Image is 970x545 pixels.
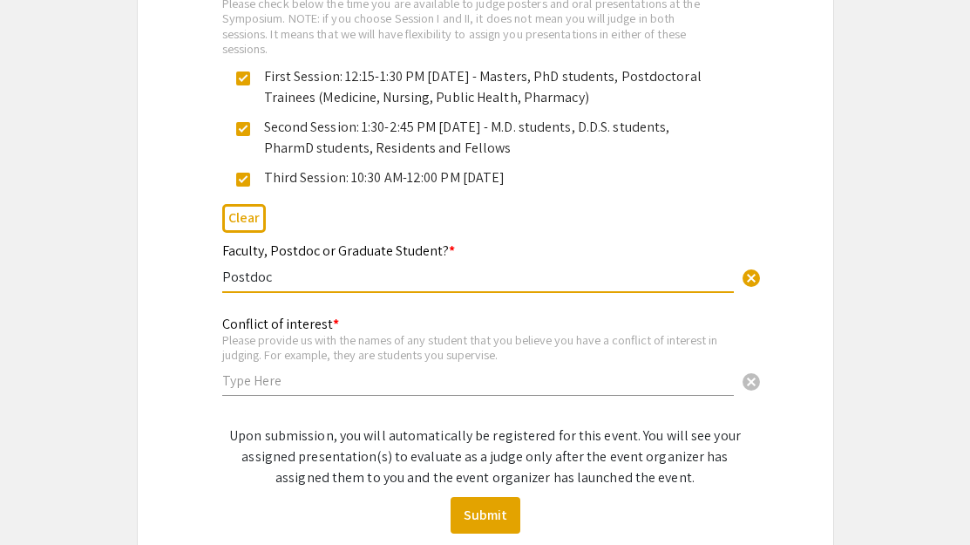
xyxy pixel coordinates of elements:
[250,66,707,108] div: First Session: 12:15-1:30 PM [DATE] - Masters, PhD students, Postdoctoral Trainees (Medicine, Nur...
[741,371,762,392] span: cancel
[222,426,749,488] p: Upon submission, you will automatically be registered for this event. You will see your assigned ...
[250,117,707,159] div: Second Session: 1:30-2:45 PM [DATE] - M.D. students, D.D.S. students, PharmD students, Residents ...
[222,204,266,233] button: Clear
[734,363,769,398] button: Clear
[222,371,734,390] input: Type Here
[222,332,734,363] div: Please provide us with the names of any student that you believe you have a conflict of interest ...
[222,315,339,333] mat-label: Conflict of interest
[734,259,769,294] button: Clear
[222,268,734,286] input: Type Here
[451,497,520,534] button: Submit
[222,242,455,260] mat-label: Faculty, Postdoc or Graduate Student?
[13,467,74,532] iframe: Chat
[250,167,707,188] div: Third Session: 10:30 AM-12:00 PM [DATE]
[741,268,762,289] span: cancel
